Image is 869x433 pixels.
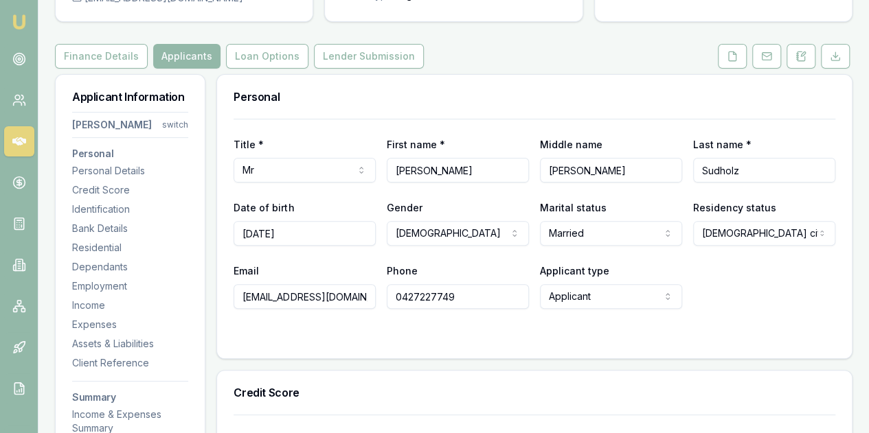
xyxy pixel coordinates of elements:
a: Lender Submission [311,44,427,69]
label: Middle name [540,139,602,150]
input: DD/MM/YYYY [234,221,376,246]
button: Loan Options [226,44,308,69]
label: Last name * [693,139,752,150]
div: Identification [72,202,188,216]
div: switch [162,119,188,130]
div: Client Reference [72,356,188,370]
div: Dependants [72,260,188,274]
div: Credit Score [72,183,188,197]
h3: Personal [234,91,835,102]
h3: Credit Score [234,387,835,398]
img: emu-icon-u.png [11,14,27,30]
a: Finance Details [55,44,150,69]
button: Finance Details [55,44,148,69]
div: Expenses [72,318,188,331]
h3: Summary [72,393,188,402]
h3: Applicant Information [72,91,188,102]
label: Email [234,265,259,277]
button: Lender Submission [314,44,424,69]
label: First name * [387,139,445,150]
a: Loan Options [223,44,311,69]
div: Personal Details [72,164,188,178]
label: Residency status [693,202,776,213]
div: [PERSON_NAME] [72,118,152,132]
input: 0431 234 567 [387,284,529,309]
div: Income [72,299,188,312]
button: Applicants [153,44,221,69]
label: Marital status [540,202,607,213]
label: Phone [387,265,418,277]
div: Assets & Liabilities [72,337,188,351]
div: Employment [72,279,188,293]
h3: Personal [72,149,188,159]
label: Applicant type [540,265,609,277]
a: Applicants [150,44,223,69]
label: Gender [387,202,422,213]
div: Residential [72,241,188,255]
label: Title * [234,139,264,150]
div: Bank Details [72,222,188,235]
label: Date of birth [234,202,294,213]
